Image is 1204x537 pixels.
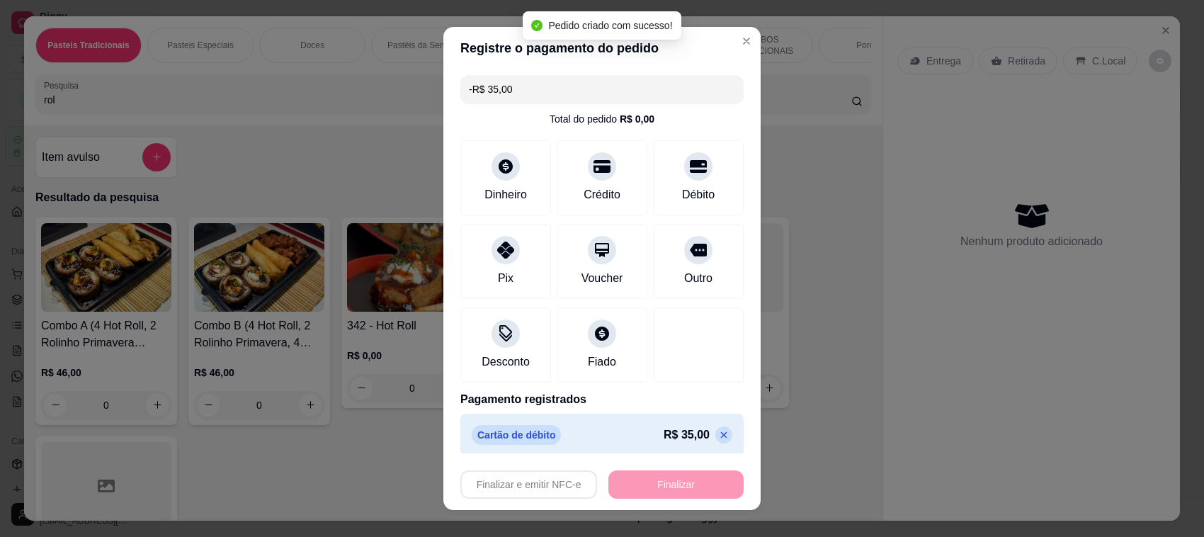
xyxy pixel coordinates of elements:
p: Pagamento registrados [460,391,744,408]
div: Dinheiro [484,186,527,203]
button: Close [735,30,758,52]
div: Outro [684,270,712,287]
div: Fiado [588,354,616,371]
div: Desconto [482,354,530,371]
input: Ex.: hambúrguer de cordeiro [469,75,735,103]
div: Crédito [584,186,620,203]
span: Pedido criado com sucesso! [548,20,672,31]
div: R$ 0,00 [620,112,654,126]
div: Voucher [581,270,623,287]
p: Cartão de débito [472,425,561,445]
div: Débito [682,186,715,203]
div: Pix [498,270,513,287]
header: Registre o pagamento do pedido [443,27,761,69]
p: R$ 35,00 [664,426,710,443]
span: check-circle [531,20,543,31]
div: Total do pedido [550,112,654,126]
